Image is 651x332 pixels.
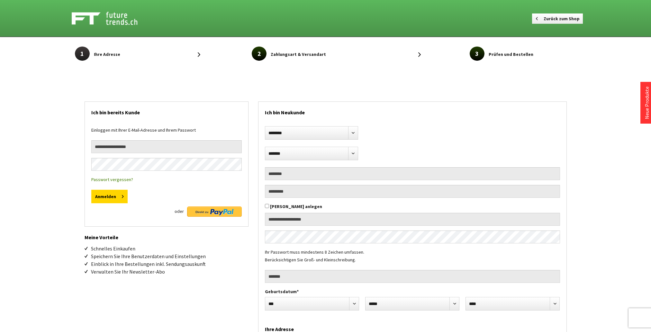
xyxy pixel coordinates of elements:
[252,47,267,61] span: 2
[72,10,152,26] img: Shop Futuretrends - zur Startseite wechseln
[489,50,533,58] span: Prüfen und Bestellen
[91,245,249,252] li: Schnelles Einkaufen
[91,126,242,140] div: Einloggen mit Ihrer E-Mail-Adresse und Ihrem Passwort
[75,47,90,61] span: 1
[187,206,242,217] img: Direkt zu PayPal Button
[91,260,249,268] li: Einblick in Ihre Bestellungen inkl. Sendungsauskunft
[265,248,560,270] div: Ihr Passwort muss mindestens 8 Zeichen umfassen. Berücksichtigen Sie Groß- und Kleinschreibung.
[91,177,133,182] a: Passwort vergessen?
[91,268,249,275] li: Verwalten Sie Ihr Newsletter-Abo
[175,206,184,216] span: oder
[91,252,249,260] li: Speichern Sie Ihre Benutzerdaten und Einstellungen
[271,50,326,58] span: Zahlungsart & Versandart
[94,50,120,58] span: Ihre Adresse
[265,102,560,120] h2: Ich bin Neukunde
[72,10,194,26] a: Shop Futuretrends - zur Startseite wechseln
[532,13,583,24] a: Zurück zum Shop
[265,288,560,295] label: Geburtsdatum*
[644,86,650,119] a: Neue Produkte
[270,204,322,209] label: [PERSON_NAME] anlegen
[91,190,128,203] button: Anmelden
[91,102,242,120] h2: Ich bin bereits Kunde
[470,47,484,61] span: 3
[85,227,249,241] h2: Meine Vorteile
